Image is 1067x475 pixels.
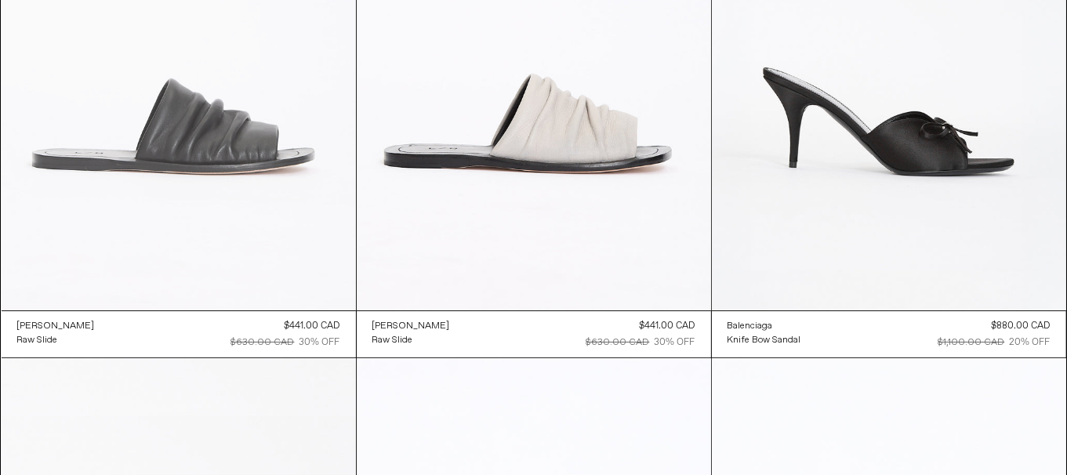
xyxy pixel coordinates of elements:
div: $630.00 CAD [231,335,295,350]
div: [PERSON_NAME] [17,320,95,333]
div: $441.00 CAD [285,319,340,333]
div: 20% OFF [1010,335,1051,350]
a: [PERSON_NAME] [17,319,95,333]
a: Balenciaga [728,319,801,333]
div: $630.00 CAD [586,335,650,350]
div: $880.00 CAD [992,319,1051,333]
div: $441.00 CAD [640,319,695,333]
a: Raw Slide [372,333,450,347]
div: Balenciaga [728,320,773,333]
div: Raw Slide [372,334,413,347]
a: Knife Bow Sandal [728,333,801,347]
div: $1,100.00 CAD [938,335,1005,350]
div: Knife Bow Sandal [728,334,801,347]
div: 30% OFF [655,335,695,350]
div: 30% OFF [299,335,340,350]
div: [PERSON_NAME] [372,320,450,333]
div: Raw Slide [17,334,58,347]
a: [PERSON_NAME] [372,319,450,333]
a: Raw Slide [17,333,95,347]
